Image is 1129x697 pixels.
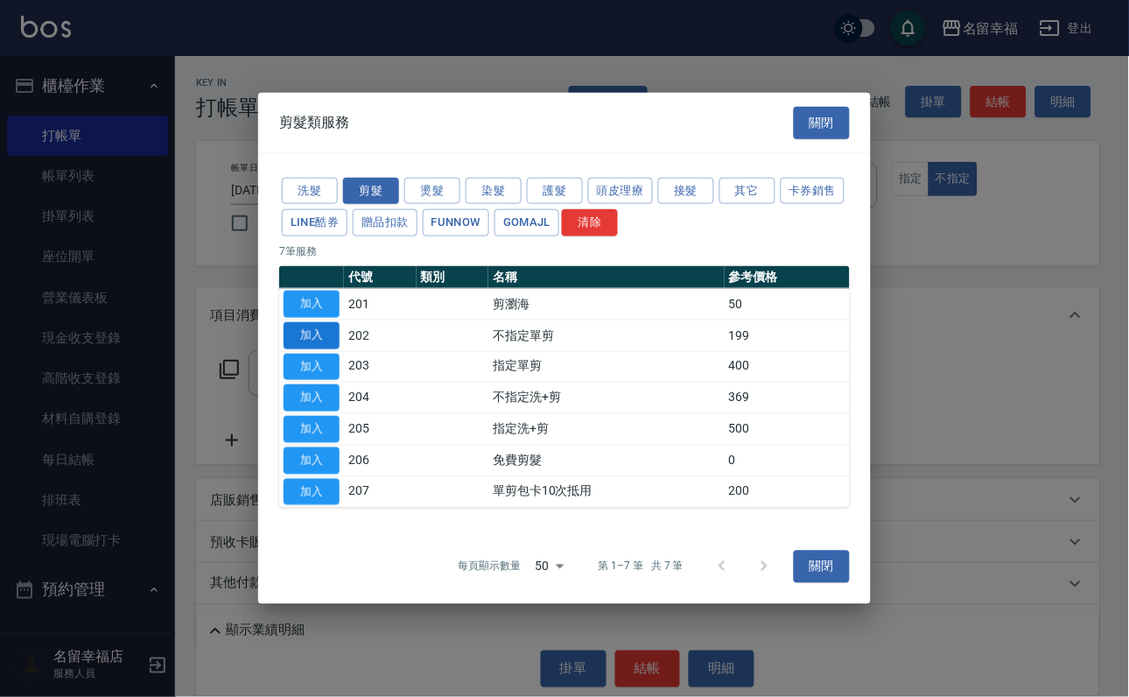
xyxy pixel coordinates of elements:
[279,114,349,131] span: 剪髮類服務
[344,351,417,383] td: 203
[459,559,522,574] p: 每頁顯示數量
[599,559,684,574] p: 第 1–7 筆 共 7 筆
[794,107,850,139] button: 關閉
[344,476,417,508] td: 207
[488,445,724,476] td: 免費剪髮
[658,177,714,204] button: 接髮
[725,445,850,476] td: 0
[488,266,724,289] th: 名稱
[781,177,845,204] button: 卡券銷售
[279,243,850,259] p: 7 筆服務
[527,177,583,204] button: 護髮
[725,266,850,289] th: 參考價格
[343,177,399,204] button: 剪髮
[284,291,340,318] button: 加入
[725,476,850,508] td: 200
[284,384,340,412] button: 加入
[284,353,340,380] button: 加入
[282,177,338,204] button: 洗髮
[529,543,571,590] div: 50
[344,266,417,289] th: 代號
[344,445,417,476] td: 206
[794,551,850,583] button: 關閉
[494,209,559,236] button: GOMAJL
[466,177,522,204] button: 染髮
[488,288,724,320] td: 剪瀏海
[284,322,340,349] button: 加入
[725,383,850,414] td: 369
[284,478,340,505] button: 加入
[488,351,724,383] td: 指定單剪
[282,209,347,236] button: LINE酷券
[344,413,417,445] td: 205
[488,320,724,351] td: 不指定單剪
[488,476,724,508] td: 單剪包卡10次抵用
[404,177,460,204] button: 燙髮
[344,288,417,320] td: 201
[725,351,850,383] td: 400
[725,288,850,320] td: 50
[719,177,775,204] button: 其它
[488,413,724,445] td: 指定洗+剪
[417,266,489,289] th: 類別
[725,320,850,351] td: 199
[725,413,850,445] td: 500
[423,209,489,236] button: FUNNOW
[488,383,724,414] td: 不指定洗+剪
[284,447,340,475] button: 加入
[353,209,417,236] button: 贈品扣款
[562,209,618,236] button: 清除
[344,383,417,414] td: 204
[344,320,417,351] td: 202
[284,416,340,443] button: 加入
[588,177,653,204] button: 頭皮理療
